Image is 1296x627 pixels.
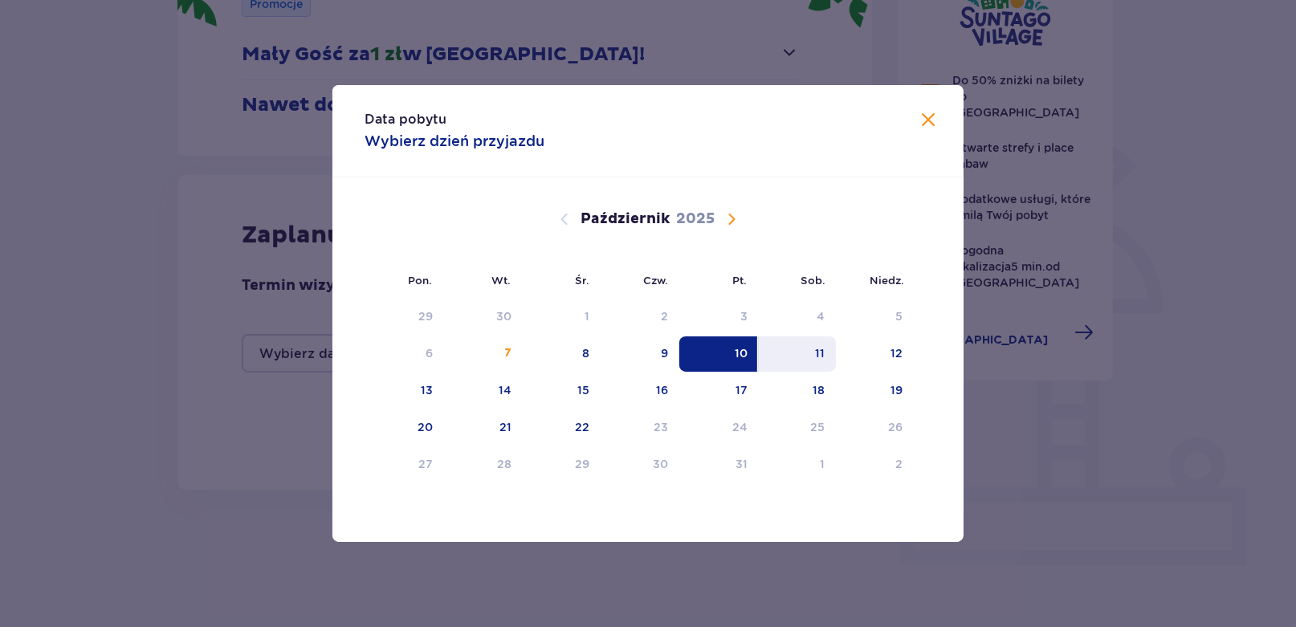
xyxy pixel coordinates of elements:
[418,456,433,472] div: 27
[661,345,668,361] div: 9
[836,373,914,409] td: 19
[365,336,444,372] td: Data niedostępna. poniedziałek, 6 października 2025
[679,299,759,335] td: Data niedostępna. piątek, 3 października 2025
[654,419,668,435] div: 23
[575,456,589,472] div: 29
[365,111,446,128] p: Data pobytu
[577,382,589,398] div: 15
[817,308,825,324] div: 4
[919,111,938,131] button: Zamknij
[504,345,511,361] div: 7
[732,274,747,287] small: Pt.
[735,345,748,361] div: 10
[815,345,825,361] div: 11
[679,447,759,482] td: Data niedostępna. piątek, 31 października 2025
[740,308,748,324] div: 3
[836,447,914,482] td: Data niedostępna. niedziela, 2 listopada 2025
[496,308,511,324] div: 30
[656,382,668,398] div: 16
[499,382,511,398] div: 14
[810,419,825,435] div: 25
[499,419,511,435] div: 21
[601,447,680,482] td: Data niedostępna. czwartek, 30 października 2025
[491,274,511,287] small: Wt.
[421,382,433,398] div: 13
[759,299,837,335] td: Data niedostępna. sobota, 4 października 2025
[523,410,601,446] td: 22
[365,410,444,446] td: 20
[365,299,444,335] td: Data niedostępna. poniedziałek, 29 września 2025
[722,210,741,229] button: Następny miesiąc
[679,336,759,372] td: Data zaznaczona. piątek, 10 października 2025
[820,456,825,472] div: 1
[444,299,524,335] td: Data niedostępna. wtorek, 30 września 2025
[890,382,903,398] div: 19
[601,299,680,335] td: Data niedostępna. czwartek, 2 października 2025
[895,308,903,324] div: 5
[365,373,444,409] td: 13
[444,447,524,482] td: Data niedostępna. wtorek, 28 października 2025
[836,410,914,446] td: Data niedostępna. niedziela, 26 października 2025
[585,308,589,324] div: 1
[677,210,715,229] p: 2025
[555,210,574,229] button: Poprzedni miesiąc
[679,410,759,446] td: Data niedostępna. piątek, 24 października 2025
[801,274,825,287] small: Sob.
[895,456,903,472] div: 2
[732,419,748,435] div: 24
[497,456,511,472] div: 28
[408,274,432,287] small: Pon.
[444,373,524,409] td: 14
[643,274,668,287] small: Czw.
[870,274,904,287] small: Niedz.
[444,410,524,446] td: 21
[759,373,837,409] td: 18
[523,373,601,409] td: 15
[736,456,748,472] div: 31
[653,456,668,472] div: 30
[759,447,837,482] td: Data niedostępna. sobota, 1 listopada 2025
[601,373,680,409] td: 16
[444,336,524,372] td: 7
[365,447,444,482] td: Data niedostępna. poniedziałek, 27 października 2025
[575,419,589,435] div: 22
[418,308,433,324] div: 29
[890,345,903,361] div: 12
[575,274,589,287] small: Śr.
[759,410,837,446] td: Data niedostępna. sobota, 25 października 2025
[523,299,601,335] td: Data niedostępna. środa, 1 października 2025
[888,419,903,435] div: 26
[836,336,914,372] td: 12
[426,345,433,361] div: 6
[836,299,914,335] td: Data niedostępna. niedziela, 5 października 2025
[736,382,748,398] div: 17
[679,373,759,409] td: 17
[661,308,668,324] div: 2
[582,345,589,361] div: 8
[601,336,680,372] td: 9
[418,419,433,435] div: 20
[523,447,601,482] td: Data niedostępna. środa, 29 października 2025
[813,382,825,398] div: 18
[581,210,670,229] p: Październik
[601,410,680,446] td: Data niedostępna. czwartek, 23 października 2025
[523,336,601,372] td: 8
[365,132,544,151] p: Wybierz dzień przyjazdu
[759,336,837,372] td: 11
